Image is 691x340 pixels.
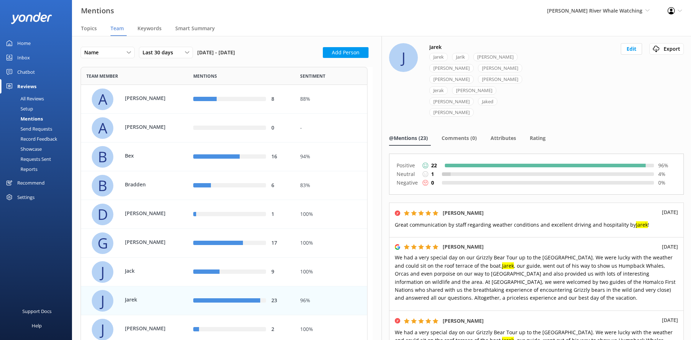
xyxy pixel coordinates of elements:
div: Home [17,36,31,50]
div: 83% [300,182,362,190]
div: 100% [300,210,362,218]
div: B [92,175,113,196]
span: [PERSON_NAME] River Whale Watching [547,7,642,14]
a: Mentions [4,114,72,124]
div: Showcase [4,144,42,154]
p: Neutral [397,170,418,178]
div: row [81,229,367,258]
div: [PERSON_NAME] [429,75,474,83]
div: Inbox [17,50,30,65]
div: All Reviews [4,94,44,104]
div: row [81,142,367,171]
div: 2 [271,326,289,334]
div: 8 [271,95,289,103]
div: row [81,258,367,286]
p: 4 % [658,170,676,178]
div: Settings [17,190,35,204]
span: Attributes [491,135,516,142]
div: Support Docs [22,304,51,318]
p: Jarek [125,296,172,304]
h3: Mentions [81,5,114,17]
div: Reports [4,164,37,174]
p: Bex [125,152,172,160]
div: [PERSON_NAME] [478,64,522,72]
p: [PERSON_NAME] [125,94,172,102]
div: - [300,124,362,132]
div: 23 [271,297,289,305]
span: [DATE] - [DATE] [197,47,235,58]
div: Recommend [17,176,45,190]
span: Keywords [137,25,162,32]
span: Great communication by staff regarding weather conditions and excellent driving and hospitality by ! [395,221,649,228]
div: 100% [300,268,362,276]
p: 96 % [658,162,676,169]
div: G [92,232,113,254]
div: 1 [271,210,289,218]
h5: [PERSON_NAME] [443,243,484,251]
div: J [92,290,113,312]
div: [PERSON_NAME] [478,75,522,83]
div: [PERSON_NAME] [452,86,496,95]
div: 88% [300,95,362,103]
div: 94% [300,153,362,161]
div: [PERSON_NAME] [429,98,474,106]
span: @Mentions (23) [389,135,428,142]
div: 16 [271,153,289,161]
div: A [92,89,113,110]
div: row [81,200,367,229]
p: [PERSON_NAME] [125,238,172,246]
div: 17 [271,239,289,247]
span: Team member [86,73,118,80]
p: [DATE] [662,243,678,251]
a: Send Requests [4,124,72,134]
span: Smart Summary [175,25,215,32]
div: [PERSON_NAME] [429,64,474,72]
span: Mentions [193,73,217,80]
h5: [PERSON_NAME] [443,209,484,217]
div: 0 [271,124,289,132]
a: Requests Sent [4,154,72,164]
div: Jarik [452,53,469,61]
p: 1 [431,170,434,178]
span: Name [84,49,103,56]
p: Positive [397,161,418,170]
div: J [92,261,113,283]
a: Showcase [4,144,72,154]
span: Comments (0) [442,135,477,142]
div: 6 [271,182,289,190]
div: Help [32,318,42,333]
span: Last 30 days [143,49,177,56]
div: row [81,286,367,315]
p: 22 [431,162,437,169]
span: We had a very special day on our Grizzly Bear Tour up to the [GEOGRAPHIC_DATA]. We were lucky wit... [395,254,676,301]
p: [PERSON_NAME] [125,123,172,131]
p: Negative [397,178,418,187]
div: Export [651,45,682,53]
button: Edit [621,43,642,55]
span: Team [110,25,124,32]
span: Topics [81,25,97,32]
mark: Jarek [502,262,514,269]
mark: Jarek [636,221,648,228]
div: 100% [300,239,362,247]
div: Jarek [429,53,448,61]
span: Rating [530,135,546,142]
div: J [389,43,418,72]
div: 9 [271,268,289,276]
button: Add Person [323,47,369,58]
div: [PERSON_NAME] [429,108,474,117]
p: Bradden [125,181,172,189]
div: D [92,204,113,225]
h5: [PERSON_NAME] [443,317,484,325]
div: Setup [4,104,33,114]
div: Reviews [17,79,36,94]
div: [PERSON_NAME] [473,53,518,61]
p: [PERSON_NAME] [125,209,172,217]
span: Sentiment [300,73,325,80]
div: B [92,146,113,168]
p: [DATE] [662,316,678,324]
img: yonder-white-logo.png [11,12,52,24]
div: Jerak [429,86,448,95]
div: Mentions [4,114,43,124]
div: Send Requests [4,124,52,134]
